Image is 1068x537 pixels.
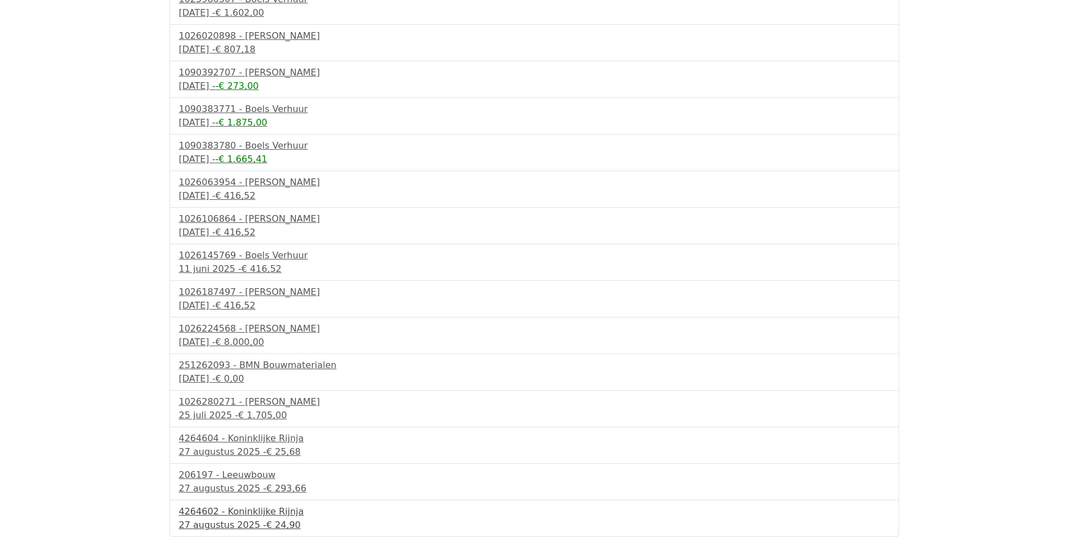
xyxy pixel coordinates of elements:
[179,335,890,349] div: [DATE] -
[215,80,258,91] span: -€ 273,00
[179,322,890,335] div: 1026224568 - [PERSON_NAME]
[179,43,890,56] div: [DATE] -
[179,226,890,239] div: [DATE] -
[179,359,890,386] a: 251262093 - BMN Bouwmaterialen[DATE] -€ 0,00
[179,262,890,276] div: 11 juni 2025 -
[215,7,264,18] span: € 1.602,00
[179,29,890,43] div: 1026020898 - [PERSON_NAME]
[179,285,890,299] div: 1026187497 - [PERSON_NAME]
[179,372,890,386] div: [DATE] -
[179,285,890,312] a: 1026187497 - [PERSON_NAME][DATE] -€ 416,52
[179,66,890,93] a: 1090392707 - [PERSON_NAME][DATE] --€ 273,00
[179,518,890,532] div: 27 augustus 2025 -
[179,102,890,116] div: 1090383771 - Boels Verhuur
[179,359,890,372] div: 251262093 - BMN Bouwmaterialen
[179,395,890,422] a: 1026280271 - [PERSON_NAME]25 juli 2025 -€ 1.705,00
[215,337,264,347] span: € 8.000,00
[215,154,267,164] span: -€ 1.665,41
[179,432,890,459] a: 4264604 - Koninklijke Rijnja27 augustus 2025 -€ 25,68
[179,29,890,56] a: 1026020898 - [PERSON_NAME][DATE] -€ 807,18
[179,139,890,166] a: 1090383780 - Boels Verhuur[DATE] --€ 1.665,41
[215,300,255,311] span: € 416,52
[179,249,890,276] a: 1026145769 - Boels Verhuur11 juni 2025 -€ 416,52
[266,483,306,494] span: € 293,66
[179,445,890,459] div: 27 augustus 2025 -
[179,468,890,495] a: 206197 - Leeuwbouw27 augustus 2025 -€ 293,66
[179,79,890,93] div: [DATE] -
[215,227,255,238] span: € 416,52
[179,116,890,129] div: [DATE] -
[179,212,890,239] a: 1026106864 - [PERSON_NAME][DATE] -€ 416,52
[179,468,890,482] div: 206197 - Leeuwbouw
[179,249,890,262] div: 1026145769 - Boels Verhuur
[238,410,287,420] span: € 1.705,00
[179,102,890,129] a: 1090383771 - Boels Verhuur[DATE] --€ 1.875,00
[242,263,281,274] span: € 416,52
[215,373,244,384] span: € 0,00
[179,6,890,20] div: [DATE] -
[215,44,255,55] span: € 807,18
[179,212,890,226] div: 1026106864 - [PERSON_NAME]
[266,520,301,530] span: € 24,90
[179,66,890,79] div: 1090392707 - [PERSON_NAME]
[179,189,890,203] div: [DATE] -
[179,505,890,518] div: 4264602 - Koninklijke Rijnja
[179,299,890,312] div: [DATE] -
[179,176,890,203] a: 1026063954 - [PERSON_NAME][DATE] -€ 416,52
[179,139,890,153] div: 1090383780 - Boels Verhuur
[179,482,890,495] div: 27 augustus 2025 -
[179,395,890,409] div: 1026280271 - [PERSON_NAME]
[266,446,301,457] span: € 25,68
[179,505,890,532] a: 4264602 - Koninklijke Rijnja27 augustus 2025 -€ 24,90
[215,117,267,128] span: -€ 1.875,00
[215,190,255,201] span: € 416,52
[179,176,890,189] div: 1026063954 - [PERSON_NAME]
[179,409,890,422] div: 25 juli 2025 -
[179,153,890,166] div: [DATE] -
[179,322,890,349] a: 1026224568 - [PERSON_NAME][DATE] -€ 8.000,00
[179,432,890,445] div: 4264604 - Koninklijke Rijnja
